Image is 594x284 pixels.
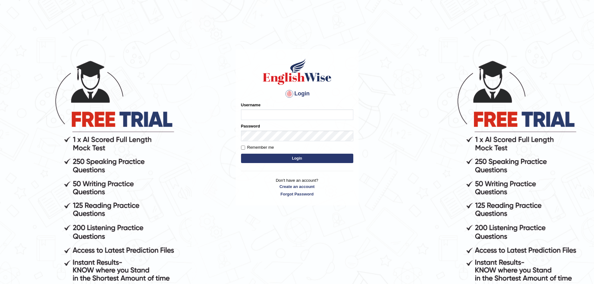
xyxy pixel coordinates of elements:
label: Remember me [241,144,274,151]
p: Don't have an account? [241,177,353,197]
input: Remember me [241,146,245,150]
button: Login [241,154,353,163]
img: Logo of English Wise sign in for intelligent practice with AI [262,58,333,86]
h4: Login [241,89,353,99]
a: Create an account [241,184,353,190]
label: Password [241,123,260,129]
a: Forgot Password [241,191,353,197]
label: Username [241,102,261,108]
